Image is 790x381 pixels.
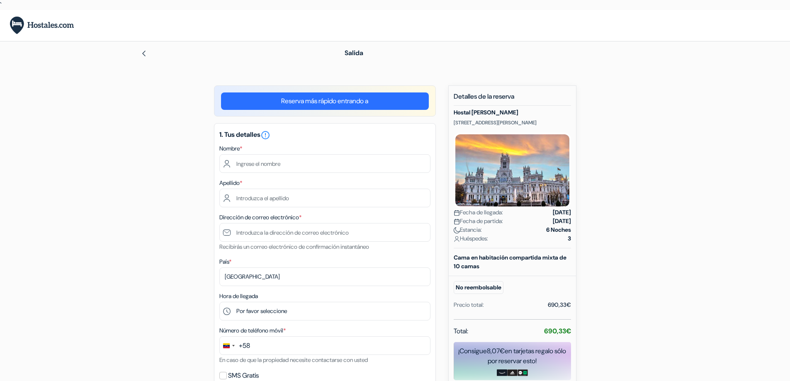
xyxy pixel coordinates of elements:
img: uber-uber-eats-card.png [518,369,528,376]
input: Ingrese el nombre [219,154,430,173]
button: Change country, selected Venezuela (+58) [220,337,250,354]
a: error_outline [260,130,270,139]
strong: 6 Noches [546,226,571,234]
span: Huéspedes: [454,234,488,243]
label: País [219,257,231,266]
label: Apellido [219,179,242,187]
h5: Hostal [PERSON_NAME] [454,109,571,116]
img: moon.svg [454,227,460,233]
small: En caso de que la propiedad necesite contactarse con usted [219,356,368,364]
span: Fecha de partida: [454,217,503,226]
h5: 1. Tus detalles [219,130,430,140]
img: amazon-card-no-text.png [497,369,507,376]
p: [STREET_ADDRESS][PERSON_NAME] [454,119,571,126]
span: Total: [454,326,468,336]
label: Dirección de correo electrónico [219,213,301,222]
b: Cama en habitación compartida mixta de 10 camas [454,254,566,270]
span: Salida [345,49,363,57]
small: No reembolsable [454,281,503,294]
img: calendar.svg [454,210,460,216]
input: Introduzca el apellido [219,189,430,207]
img: user_icon.svg [454,236,460,242]
label: Nombre [219,144,242,153]
div: Precio total: [454,301,484,309]
div: ¡Consigue en tarjetas regalo sólo por reservar esto! [454,346,571,366]
small: Recibirás un correo electrónico de confirmación instantáneo [219,243,369,250]
img: left_arrow.svg [141,50,147,57]
img: calendar.svg [454,218,460,225]
div: 690,33€ [548,301,571,309]
input: Introduzca la dirección de correo electrónico [219,223,430,242]
label: Número de teléfono móvil [219,326,286,335]
a: Reserva más rápido entrando a [221,92,429,110]
div: +58 [239,341,250,351]
h5: Detalles de la reserva [454,92,571,106]
img: adidas-card.png [507,369,518,376]
strong: 690,33€ [544,327,571,335]
span: Fecha de llegada: [454,208,503,217]
label: Hora de llegada [219,292,258,301]
strong: [DATE] [553,217,571,226]
span: 8,07€ [487,347,505,355]
strong: 3 [568,234,571,243]
i: error_outline [260,130,270,140]
strong: [DATE] [553,208,571,217]
span: Estancia: [454,226,482,234]
img: Hostales.com [10,17,74,34]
